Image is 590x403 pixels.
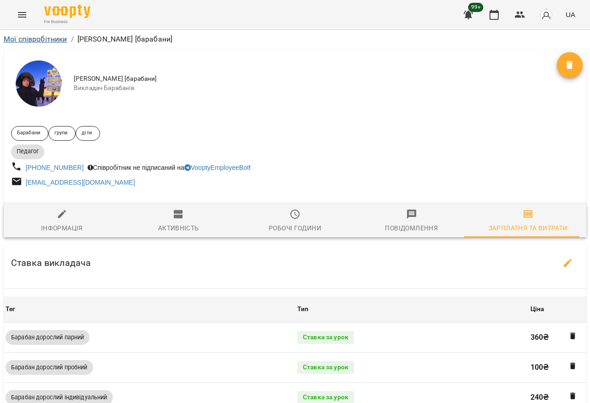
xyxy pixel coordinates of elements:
[567,330,579,342] button: Видалити
[184,164,249,171] a: VooptyEmployeeBot
[16,60,62,107] img: Єгор [барабани]
[6,363,93,372] span: Барабан дорослий пробний
[11,147,44,156] span: Педагог
[468,3,484,12] span: 99+
[86,161,253,174] div: Співробітник не підписаний на !
[11,256,91,270] h6: Ставка викладача
[71,34,74,45] li: /
[4,35,67,43] a: Мої співробітники
[74,74,557,84] span: [PERSON_NAME] [барабани]
[562,6,579,23] button: UA
[531,362,584,373] p: 100 ₴
[44,19,90,25] span: For Business
[489,223,568,234] div: Зарплатня та Витрати
[540,8,553,21] img: avatar_s.png
[297,331,354,344] div: Ставка за урок
[54,129,68,137] p: групи
[26,179,135,186] a: [EMAIL_ADDRESS][DOMAIN_NAME]
[531,392,584,403] p: 240 ₴
[557,52,583,78] button: Видалити
[74,84,557,93] span: Викладач Барабанів
[41,223,83,234] div: Інформація
[566,10,575,19] span: UA
[17,129,40,137] p: Барабани
[529,296,586,322] th: Ціна
[82,129,91,137] p: діти
[531,332,584,343] p: 360 ₴
[269,223,321,234] div: Робочі години
[44,5,90,18] img: Voopty Logo
[11,4,33,26] button: Menu
[77,34,173,45] p: [PERSON_NAME] [барабани]
[6,393,113,402] span: Барабан дорослий індивідуальний
[567,360,579,372] button: Видалити
[4,296,295,322] th: Тег
[297,361,354,374] div: Ставка за урок
[295,296,529,322] th: Тип
[6,333,89,342] span: Барабан дорослий парний
[4,34,586,45] nav: breadcrumb
[158,223,199,234] div: Активність
[385,223,438,234] div: Повідомлення
[26,164,84,171] a: [PHONE_NUMBER]
[567,390,579,402] button: Видалити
